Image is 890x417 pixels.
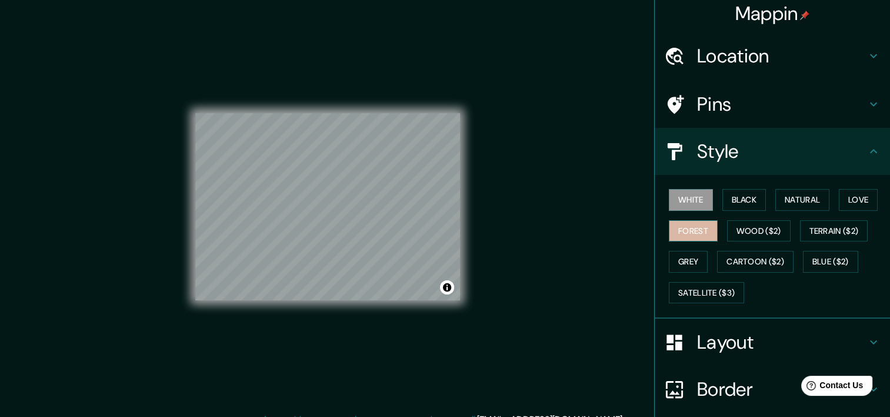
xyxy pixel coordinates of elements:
[655,81,890,128] div: Pins
[839,189,878,211] button: Love
[775,189,829,211] button: Natural
[697,378,866,401] h4: Border
[803,251,858,273] button: Blue ($2)
[669,282,744,304] button: Satellite ($3)
[735,2,810,25] h4: Mappin
[727,220,791,242] button: Wood ($2)
[697,330,866,354] h4: Layout
[669,251,708,273] button: Grey
[195,113,460,300] canvas: Map
[717,251,794,273] button: Cartoon ($2)
[655,319,890,366] div: Layout
[655,32,890,80] div: Location
[669,220,718,242] button: Forest
[697,92,866,116] h4: Pins
[800,220,868,242] button: Terrain ($2)
[655,128,890,175] div: Style
[722,189,766,211] button: Black
[697,140,866,163] h4: Style
[785,371,877,404] iframe: Help widget launcher
[800,11,809,20] img: pin-icon.png
[440,280,454,294] button: Toggle attribution
[669,189,713,211] button: White
[655,366,890,413] div: Border
[697,44,866,68] h4: Location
